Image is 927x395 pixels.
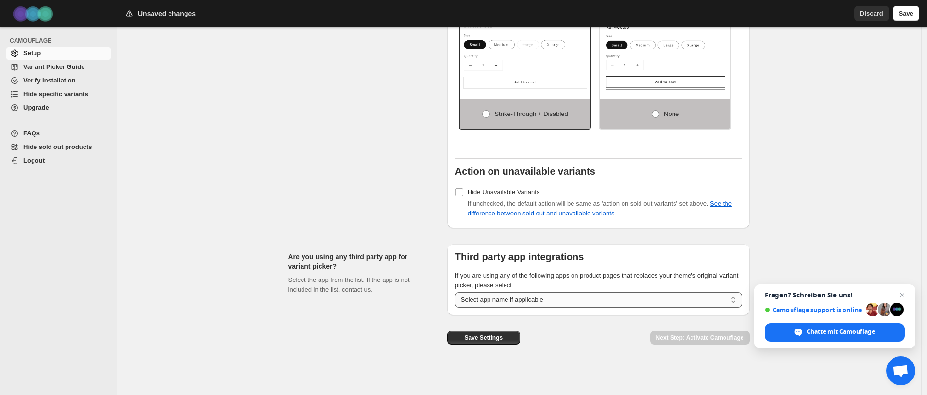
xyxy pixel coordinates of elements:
button: Discard [854,6,889,21]
b: Action on unavailable variants [455,166,595,177]
a: Hide sold out products [6,140,111,154]
h2: Are you using any third party app for variant picker? [288,252,432,271]
button: Save Settings [447,331,520,345]
span: Fragen? Schreiben Sie uns! [765,291,905,299]
span: CAMOUFLAGE [10,37,112,45]
span: If you are using any of the following apps on product pages that replaces your theme's original v... [455,272,739,289]
span: Hide specific variants [23,90,88,98]
div: Chatte mit Camouflage [765,323,905,342]
div: Chat öffnen [886,356,915,385]
a: Verify Installation [6,74,111,87]
span: Upgrade [23,104,49,111]
span: Logout [23,157,45,164]
span: Verify Installation [23,77,76,84]
a: Setup [6,47,111,60]
a: Hide specific variants [6,87,111,101]
span: None [664,110,679,117]
img: Strike-through + Disabled [460,7,590,90]
a: Upgrade [6,101,111,115]
span: Camouflage support is online [765,306,862,313]
span: Variant Picker Guide [23,63,84,70]
span: Chat schließen [896,289,908,301]
span: If unchecked, the default action will be same as 'action on sold out variants' set above. [468,200,732,217]
span: FAQs [23,130,40,137]
h2: Unsaved changes [138,9,196,18]
span: Chatte mit Camouflage [807,328,875,336]
span: Save [899,9,913,18]
span: Setup [23,49,41,57]
span: Discard [860,9,883,18]
img: None [600,7,730,90]
b: Third party app integrations [455,251,584,262]
span: Strike-through + Disabled [494,110,568,117]
button: Save [893,6,919,21]
span: Hide Unavailable Variants [468,188,540,196]
span: Save Settings [464,334,503,342]
a: FAQs [6,127,111,140]
a: Variant Picker Guide [6,60,111,74]
span: Hide sold out products [23,143,92,150]
a: Logout [6,154,111,167]
span: Select the app from the list. If the app is not included in the list, contact us. [288,276,410,293]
